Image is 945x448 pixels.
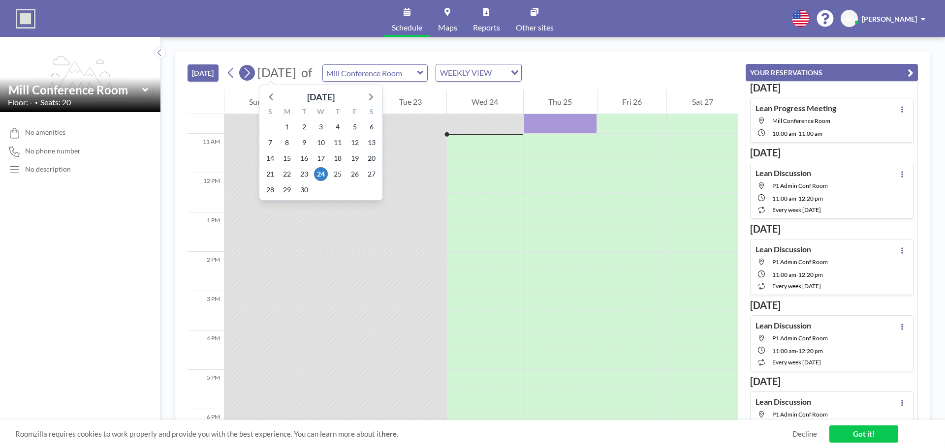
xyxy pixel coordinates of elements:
[772,347,796,355] span: 11:00 AM
[798,271,823,278] span: 12:20 PM
[297,183,311,197] span: Tuesday, September 30, 2025
[792,429,817,439] a: Decline
[188,94,224,134] div: 10 AM
[772,334,828,342] span: P1 Admin Conf Room
[746,64,918,81] button: YOUR RESERVATIONS
[188,370,224,409] div: 5 PM
[667,90,738,114] div: Sat 27
[346,106,363,119] div: F
[756,397,811,407] h4: Lean Discussion
[262,106,279,119] div: S
[314,167,328,181] span: Wednesday, September 24, 2025
[307,90,335,104] div: [DATE]
[348,120,362,134] span: Friday, September 5, 2025
[365,120,378,134] span: Saturday, September 6, 2025
[8,83,142,97] input: Mill Conference Room
[25,147,81,155] span: No phone number
[796,271,798,278] span: -
[495,66,505,79] input: Search for option
[365,151,378,165] span: Saturday, September 20, 2025
[188,291,224,330] div: 3 PM
[798,130,822,137] span: 11:00 AM
[796,347,798,355] span: -
[374,90,446,114] div: Tue 23
[772,195,796,202] span: 11:00 AM
[772,117,830,124] span: Mill Conference Room
[188,330,224,370] div: 4 PM
[314,120,328,134] span: Wednesday, September 3, 2025
[188,252,224,291] div: 2 PM
[473,24,500,31] span: Reports
[279,106,295,119] div: M
[772,258,828,266] span: P1 Admin Conf Room
[25,165,71,174] div: No description
[329,106,346,119] div: T
[772,271,796,278] span: 11:00 AM
[224,90,297,114] div: Sun 21
[331,120,345,134] span: Thursday, September 4, 2025
[296,106,313,119] div: T
[40,97,71,107] span: Seats: 20
[323,65,417,81] input: Mill Conference Room
[297,151,311,165] span: Tuesday, September 16, 2025
[447,90,523,114] div: Wed 24
[297,167,311,181] span: Tuesday, September 23, 2025
[331,167,345,181] span: Thursday, September 25, 2025
[263,136,277,149] span: Sunday, September 7, 2025
[363,106,380,119] div: S
[35,99,38,106] span: •
[798,195,823,202] span: 12:20 PM
[25,128,65,137] span: No amenities
[772,206,821,213] span: every week [DATE]
[263,151,277,165] span: Sunday, September 14, 2025
[772,182,828,189] span: P1 Admin Conf Room
[348,167,362,181] span: Friday, September 26, 2025
[188,173,224,212] div: 12 PM
[280,183,294,197] span: Monday, September 29, 2025
[280,151,294,165] span: Monday, September 15, 2025
[392,24,422,31] span: Schedule
[297,136,311,149] span: Tuesday, September 9, 2025
[15,429,792,439] span: Roomzilla requires cookies to work properly and provide you with the best experience. You can lea...
[381,429,398,438] a: here.
[750,82,913,94] h3: [DATE]
[524,90,597,114] div: Thu 25
[16,9,35,29] img: organization-logo
[280,136,294,149] span: Monday, September 8, 2025
[756,103,836,113] h4: Lean Progress Meeting
[750,147,913,159] h3: [DATE]
[188,64,219,82] button: [DATE]
[297,120,311,134] span: Tuesday, September 2, 2025
[257,65,296,80] span: [DATE]
[438,66,494,79] span: WEEKLY VIEW
[314,136,328,149] span: Wednesday, September 10, 2025
[750,375,913,388] h3: [DATE]
[598,90,667,114] div: Fri 26
[798,347,823,355] span: 12:20 PM
[301,65,312,80] span: of
[263,183,277,197] span: Sunday, September 28, 2025
[772,282,821,290] span: every week [DATE]
[756,244,811,254] h4: Lean Discussion
[331,136,345,149] span: Thursday, September 11, 2025
[772,411,828,418] span: P1 Admin Conf Room
[756,321,811,330] h4: Lean Discussion
[772,358,821,366] span: every week [DATE]
[796,130,798,137] span: -
[280,167,294,181] span: Monday, September 22, 2025
[348,136,362,149] span: Friday, September 12, 2025
[862,15,917,23] span: [PERSON_NAME]
[829,425,898,443] a: Got it!
[365,167,378,181] span: Saturday, September 27, 2025
[772,130,796,137] span: 10:00 AM
[314,151,328,165] span: Wednesday, September 17, 2025
[750,299,913,311] h3: [DATE]
[280,120,294,134] span: Monday, September 1, 2025
[313,106,329,119] div: W
[750,223,913,235] h3: [DATE]
[845,14,854,23] span: AC
[436,64,521,81] div: Search for option
[8,97,32,107] span: Floor: -
[756,168,811,178] h4: Lean Discussion
[331,151,345,165] span: Thursday, September 18, 2025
